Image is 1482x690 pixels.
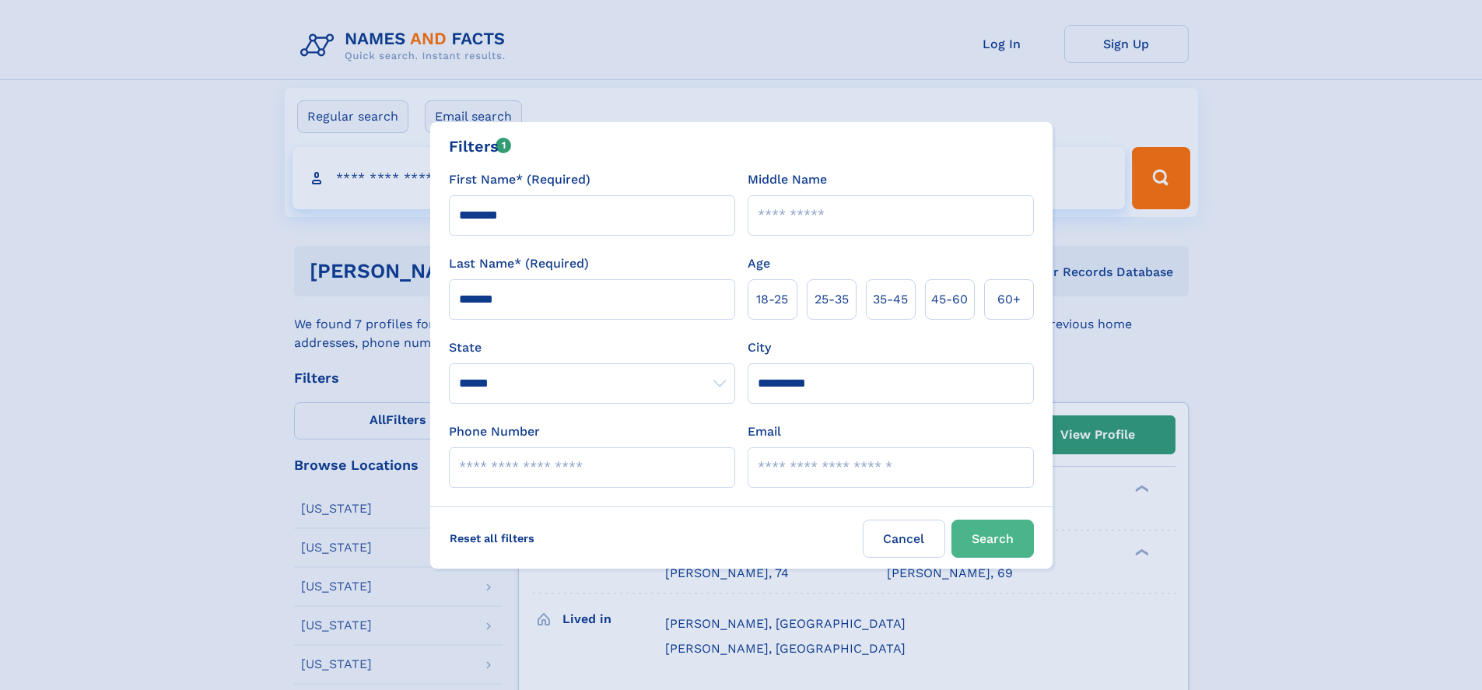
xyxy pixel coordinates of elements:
label: Last Name* (Required) [449,254,589,273]
span: 25‑35 [815,290,849,309]
span: 60+ [997,290,1021,309]
span: 18‑25 [756,290,788,309]
label: Email [748,422,781,441]
span: 35‑45 [873,290,908,309]
label: Phone Number [449,422,540,441]
div: Filters [449,135,512,158]
button: Search [951,520,1034,558]
label: First Name* (Required) [449,170,590,189]
label: City [748,338,771,357]
span: 45‑60 [931,290,968,309]
label: Middle Name [748,170,827,189]
label: Reset all filters [440,520,545,557]
label: Cancel [863,520,945,558]
label: State [449,338,735,357]
label: Age [748,254,770,273]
